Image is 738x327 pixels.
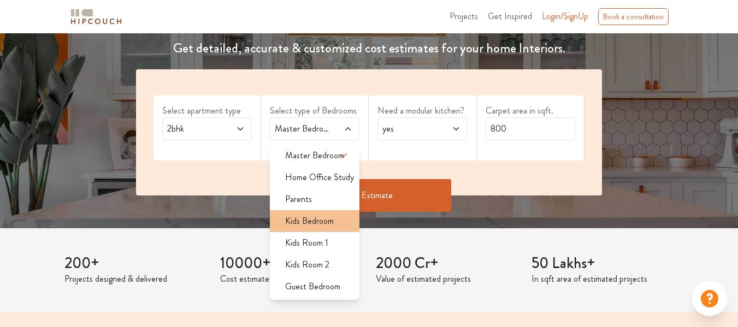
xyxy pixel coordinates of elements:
span: Login/SignUp [542,10,588,22]
label: Need a modular kitchen? [377,104,467,117]
button: Get Estimate [287,179,451,212]
div: select 1 more room(s) [270,140,359,152]
div: Book a consultation [598,8,669,25]
img: logo-horizontal.svg [69,7,123,26]
span: Master Bedroom [273,122,333,135]
span: Guest Bedroom [285,280,340,293]
span: Parents [285,193,312,206]
span: 2bhk [165,122,225,135]
label: Carpet area in sqft. [486,104,575,117]
span: Projects [450,10,478,22]
input: Enter area sqft [486,117,575,140]
p: Cost estimates provided [220,272,363,286]
p: Projects designed & delivered [64,272,207,286]
label: Select apartment type [162,104,252,117]
h3: 200+ [64,254,207,273]
span: logo-horizontal.svg [69,4,123,29]
h4: Get detailed, accurate & customized cost estimates for your home Interiors. [129,40,609,56]
p: In sqft area of estimated projects [532,272,674,286]
h3: 10000+ [220,254,363,273]
span: Master Bedroom [285,149,344,162]
p: Value of estimated projects [376,272,518,286]
label: Select type of Bedrooms [270,104,359,117]
span: Kids Bedroom [285,215,334,228]
h3: 50 Lakhs+ [532,254,674,273]
span: Kids Room 1 [285,236,328,249]
span: yes [380,122,440,135]
span: Get Inspired [488,10,532,22]
h3: 2000 Cr+ [376,254,518,273]
span: Home Office Study [285,171,354,184]
span: Kids Room 2 [285,258,329,271]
